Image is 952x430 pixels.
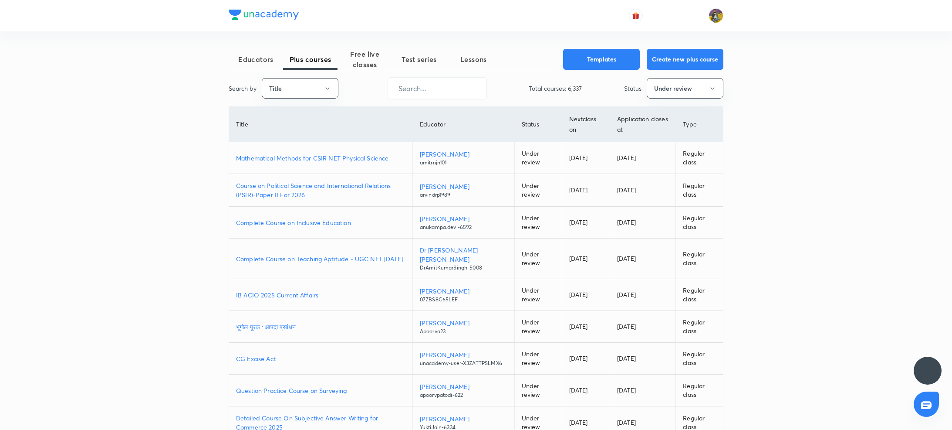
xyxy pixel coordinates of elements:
[562,207,610,239] td: [DATE]
[388,77,486,99] input: Search...
[562,107,610,142] th: Next class on
[236,290,405,300] a: IB ACIO 2025 Current Affairs
[420,246,507,264] p: Dr [PERSON_NAME] [PERSON_NAME]
[610,375,676,406] td: [DATE]
[420,223,507,231] p: anukampa.devi-6592
[514,311,562,343] td: Under review
[412,107,514,142] th: Educator
[647,78,723,99] button: Under review
[420,182,507,191] p: [PERSON_NAME]
[236,322,405,331] a: भूगोल पूरक : आपदा प्रबंधन
[229,84,257,93] p: Search by
[514,174,562,207] td: Under review
[610,174,676,207] td: [DATE]
[420,150,507,167] a: [PERSON_NAME]amitrnjn101
[676,174,723,207] td: Regular class
[420,214,507,231] a: [PERSON_NAME]anukampa.devi-6592
[229,54,283,65] span: Educators
[629,9,643,23] button: avatar
[562,279,610,311] td: [DATE]
[420,391,507,399] p: apoorvpatodi-622
[338,49,392,70] span: Free live classes
[676,107,723,142] th: Type
[647,49,723,70] button: Create new plus course
[420,350,507,359] p: [PERSON_NAME]
[676,311,723,343] td: Regular class
[562,174,610,207] td: [DATE]
[676,343,723,375] td: Regular class
[676,279,723,311] td: Regular class
[610,107,676,142] th: Application closes at
[562,311,610,343] td: [DATE]
[236,154,405,163] a: Mathematical Methods for CSIR NET Physical Science
[420,382,507,399] a: [PERSON_NAME]apoorvpatodi-622
[562,142,610,174] td: [DATE]
[236,181,405,199] a: Course on Political Science and International Relations (PSIR)-Paper II For 2026
[610,343,676,375] td: [DATE]
[563,49,640,70] button: Templates
[632,12,640,20] img: avatar
[236,254,405,263] a: Complete Course on Teaching Aptitude - UGC NET [DATE]
[420,246,507,272] a: Dr [PERSON_NAME] [PERSON_NAME]DrAmitKumarSingh-5008
[514,107,562,142] th: Status
[610,207,676,239] td: [DATE]
[610,142,676,174] td: [DATE]
[420,287,507,296] p: [PERSON_NAME]
[610,279,676,311] td: [DATE]
[610,311,676,343] td: [DATE]
[229,107,412,142] th: Title
[283,54,338,65] span: Plus courses
[922,365,933,376] img: ttu
[562,343,610,375] td: [DATE]
[420,150,507,159] p: [PERSON_NAME]
[529,84,582,93] p: Total courses: 6,337
[420,182,507,199] a: [PERSON_NAME]arvindrp1989
[229,10,299,22] a: Company Logo
[236,218,405,227] a: Complete Course on Inclusive Education
[262,78,338,99] button: Title
[562,239,610,279] td: [DATE]
[236,354,405,363] a: CG Excise Act
[446,54,501,65] span: Lessons
[514,239,562,279] td: Under review
[420,287,507,304] a: [PERSON_NAME]07ZBS8C65LEF
[420,414,507,423] p: [PERSON_NAME]
[676,239,723,279] td: Regular class
[676,207,723,239] td: Regular class
[514,207,562,239] td: Under review
[676,142,723,174] td: Regular class
[236,386,405,395] a: Question Practice Course on Surveying
[514,142,562,174] td: Under review
[709,8,723,23] img: sajan k
[610,239,676,279] td: [DATE]
[420,359,507,367] p: unacademy-user-X3ZATTPSLMX6
[420,159,507,167] p: amitrnjn101
[420,318,507,335] a: [PERSON_NAME]Apoorva23
[420,264,507,272] p: DrAmitKumarSingh-5008
[514,343,562,375] td: Under review
[229,10,299,20] img: Company Logo
[420,350,507,367] a: [PERSON_NAME]unacademy-user-X3ZATTPSLMX6
[420,214,507,223] p: [PERSON_NAME]
[676,375,723,406] td: Regular class
[420,318,507,328] p: [PERSON_NAME]
[420,191,507,199] p: arvindrp1989
[562,375,610,406] td: [DATE]
[624,84,641,93] p: Status
[420,382,507,391] p: [PERSON_NAME]
[420,328,507,335] p: Apoorva23
[392,54,446,65] span: Test series
[514,375,562,406] td: Under review
[420,296,507,304] p: 07ZBS8C65LEF
[514,279,562,311] td: Under review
